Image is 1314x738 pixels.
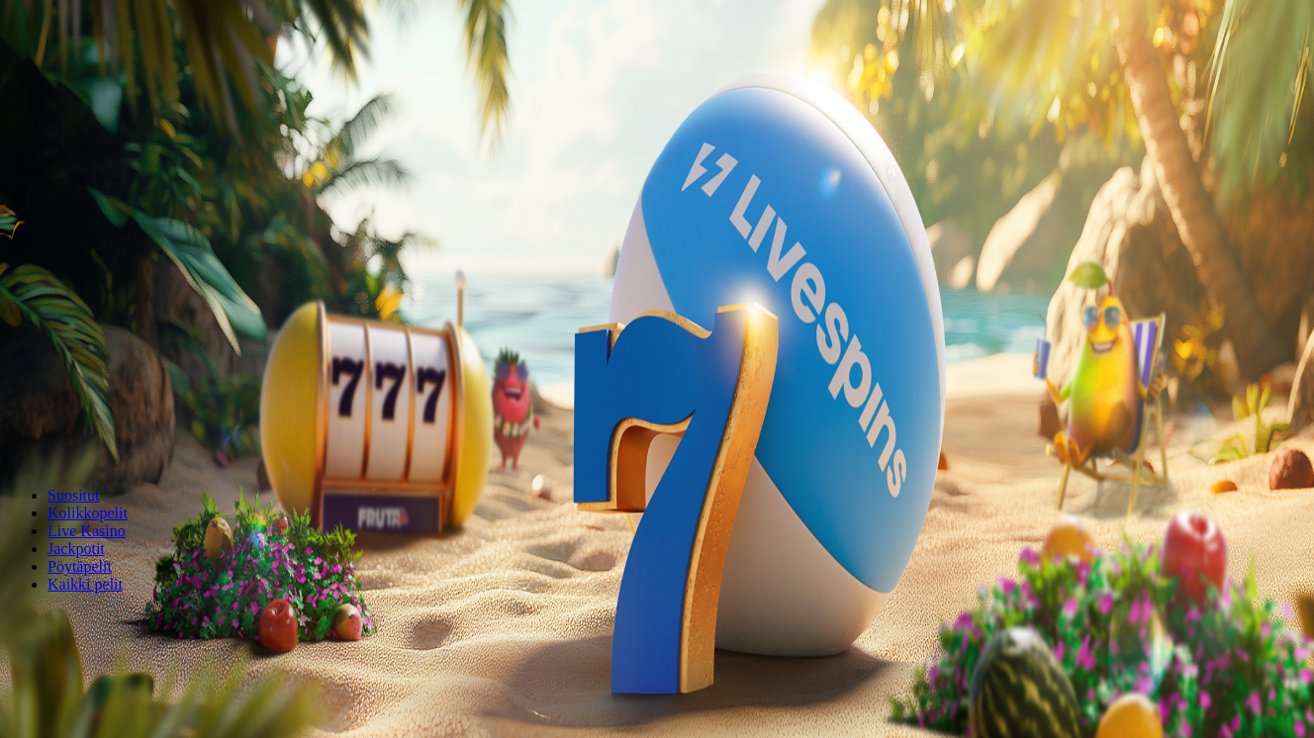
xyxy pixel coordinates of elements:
[47,540,105,557] a: Jackpotit
[47,487,99,504] a: Suositut
[47,558,112,575] a: Pöytäpelit
[8,453,1306,594] nav: Lobby
[47,576,123,593] span: Kaikki pelit
[8,453,1306,630] header: Lobby
[47,522,126,539] a: Live Kasino
[47,505,128,521] a: Kolikkopelit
